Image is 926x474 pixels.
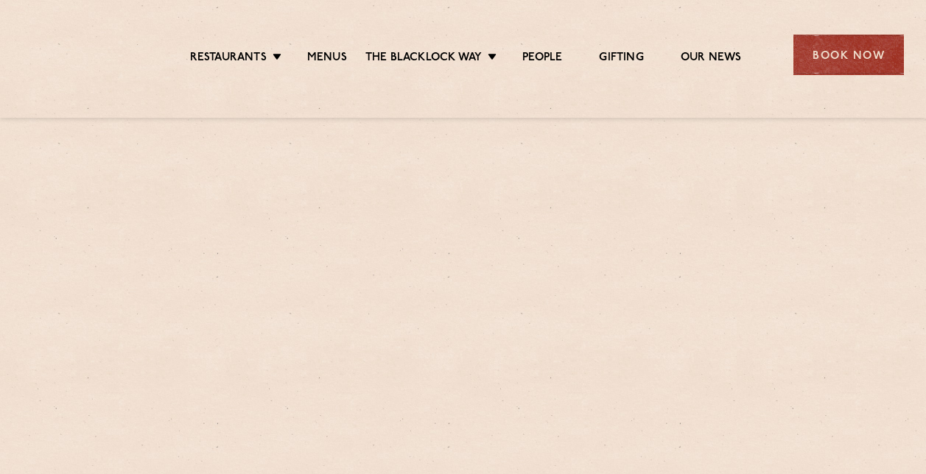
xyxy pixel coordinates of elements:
a: Our News [681,51,742,67]
div: Book Now [793,35,904,75]
a: Menus [307,51,347,67]
a: People [522,51,562,67]
a: The Blacklock Way [365,51,482,67]
a: Restaurants [190,51,267,67]
a: Gifting [599,51,643,67]
img: svg%3E [22,14,145,96]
